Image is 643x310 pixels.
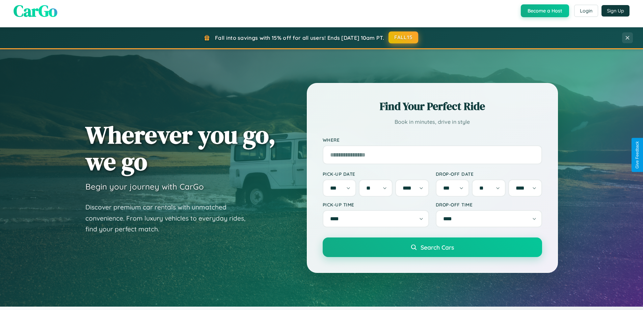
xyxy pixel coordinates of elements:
[389,31,418,44] button: FALL15
[323,237,542,257] button: Search Cars
[85,202,254,235] p: Discover premium car rentals with unmatched convenience. From luxury vehicles to everyday rides, ...
[436,171,542,177] label: Drop-off Date
[436,202,542,207] label: Drop-off Time
[215,34,384,41] span: Fall into savings with 15% off for all users! Ends [DATE] 10am PT.
[323,99,542,114] h2: Find Your Perfect Ride
[601,5,629,17] button: Sign Up
[574,5,598,17] button: Login
[323,137,542,143] label: Where
[85,181,204,192] h3: Begin your journey with CarGo
[323,202,429,207] label: Pick-up Time
[635,141,640,169] div: Give Feedback
[421,244,454,251] span: Search Cars
[521,4,569,17] button: Become a Host
[85,121,276,175] h1: Wherever you go, we go
[323,117,542,127] p: Book in minutes, drive in style
[323,171,429,177] label: Pick-up Date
